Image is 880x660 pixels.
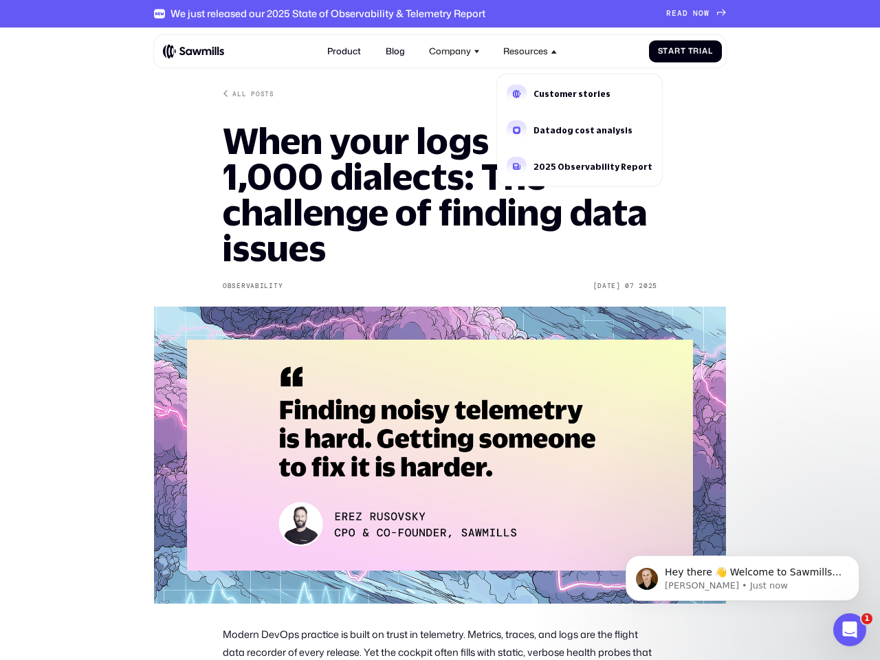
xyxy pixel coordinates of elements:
span: W [704,9,709,18]
h1: When your logs speak 1,000 dialects: The challenge of finding data issues [223,123,657,265]
div: Resources [497,39,564,63]
span: A [677,9,683,18]
a: StartTrial [649,40,722,63]
div: Customer stories [533,90,610,98]
span: O [698,9,704,18]
span: r [674,47,681,56]
a: READNOW [666,9,726,18]
span: R [666,9,672,18]
span: N [693,9,698,18]
span: t [681,47,686,56]
div: We just released our 2025 State of Observability & Telemetry Report [170,8,485,19]
div: Resources [503,46,548,56]
iframe: Intercom notifications message [605,527,880,623]
div: Company [429,46,471,56]
nav: Resources [497,63,662,186]
a: Product [321,39,368,63]
a: Datadog cost analysis [500,113,659,146]
a: All posts [223,89,274,98]
img: Noisy telemetry [154,307,726,604]
span: S [658,47,663,56]
span: a [702,47,708,56]
span: l [708,47,713,56]
div: [DATE] [593,282,621,290]
a: Blog [379,39,411,63]
div: All posts [232,89,274,98]
span: a [668,47,674,56]
a: Customer stories [500,78,659,111]
p: Message from Winston, sent Just now [60,53,237,65]
iframe: Intercom live chat [833,613,866,646]
a: 2025 Observability Report [500,150,659,183]
div: Company [422,39,486,63]
div: 2025 [639,282,657,290]
span: 1 [861,613,872,624]
div: Datadog cost analysis [533,126,632,135]
span: D [683,9,688,18]
span: t [663,47,668,56]
span: E [672,9,677,18]
span: i [699,47,702,56]
span: T [688,47,694,56]
div: Observability [223,282,283,290]
span: Hey there 👋 Welcome to Sawmills. The smart telemetry management platform that solves cost, qualit... [60,40,236,119]
div: 07 [625,282,634,290]
div: 2025 Observability Report [533,162,652,170]
span: r [693,47,699,56]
